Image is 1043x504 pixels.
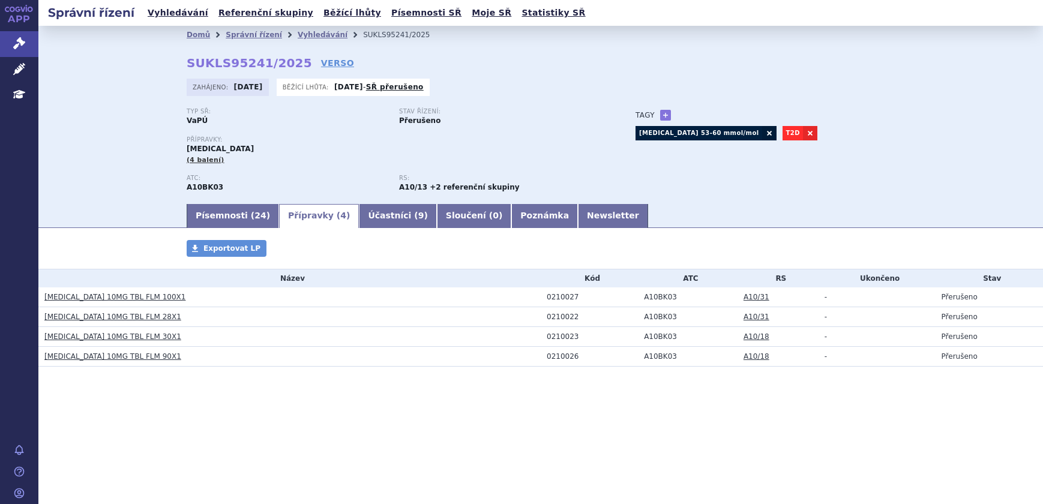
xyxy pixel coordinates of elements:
td: EMPAGLIFLOZIN [638,327,738,347]
p: Typ SŘ: [187,108,387,115]
a: Správní řízení [226,31,282,39]
a: T2D [783,126,803,140]
div: 0210023 [547,332,638,341]
a: Písemnosti (24) [187,204,279,228]
td: EMPAGLIFLOZIN [638,287,738,307]
p: Stav řízení: [399,108,600,115]
a: + [660,110,671,121]
td: Přerušeno [936,347,1043,367]
a: [MEDICAL_DATA] 10MG TBL FLM 90X1 [44,352,181,361]
a: SŘ přerušeno [366,83,424,91]
a: Přípravky (4) [279,204,359,228]
strong: VaPÚ [187,116,208,125]
span: - [825,352,827,361]
a: Statistiky SŘ [518,5,589,21]
th: ATC [638,269,738,287]
a: A10/31 [744,313,769,321]
a: Newsletter [578,204,648,228]
a: A10/18 [744,352,769,361]
span: 9 [418,211,424,220]
td: Přerušeno [936,287,1043,307]
span: (4 balení) [187,156,224,164]
td: Přerušeno [936,327,1043,347]
strong: [DATE] [334,83,363,91]
td: Přerušeno [936,307,1043,327]
p: - [334,82,424,92]
strong: SUKLS95241/2025 [187,56,312,70]
span: [MEDICAL_DATA] [187,145,254,153]
span: - [825,332,827,341]
h2: Správní řízení [38,4,144,21]
a: Účastníci (9) [359,204,436,228]
a: [MEDICAL_DATA] 53-60 mmol/mol [636,126,762,140]
span: - [825,293,827,301]
span: Běžící lhůta: [283,82,331,92]
a: Exportovat LP [187,240,266,257]
div: 0210022 [547,313,638,321]
td: EMPAGLIFLOZIN [638,347,738,367]
h3: Tagy [636,108,655,122]
strong: Přerušeno [399,116,440,125]
a: Písemnosti SŘ [388,5,465,21]
a: A10/18 [744,332,769,341]
strong: metformin a vildagliptin [399,183,427,191]
span: - [825,313,827,321]
a: [MEDICAL_DATA] 10MG TBL FLM 30X1 [44,332,181,341]
span: 0 [493,211,499,220]
span: Zahájeno: [193,82,230,92]
th: Stav [936,269,1043,287]
a: Referenční skupiny [215,5,317,21]
a: Domů [187,31,210,39]
strong: +2 referenční skupiny [430,183,519,191]
a: Moje SŘ [468,5,515,21]
span: Exportovat LP [203,244,260,253]
th: Kód [541,269,638,287]
span: 4 [340,211,346,220]
p: RS: [399,175,600,182]
p: ATC: [187,175,387,182]
li: SUKLS95241/2025 [363,26,445,44]
p: Přípravky: [187,136,612,143]
strong: EMPAGLIFLOZIN [187,183,223,191]
span: 24 [254,211,266,220]
strong: [DATE] [234,83,263,91]
a: [MEDICAL_DATA] 10MG TBL FLM 28X1 [44,313,181,321]
a: Vyhledávání [144,5,212,21]
a: Poznámka [511,204,578,228]
a: [MEDICAL_DATA] 10MG TBL FLM 100X1 [44,293,185,301]
a: Sloučení (0) [437,204,511,228]
div: 0210027 [547,293,638,301]
a: A10/31 [744,293,769,301]
a: Běžící lhůty [320,5,385,21]
th: RS [738,269,819,287]
div: 0210026 [547,352,638,361]
th: Ukončeno [819,269,936,287]
a: VERSO [321,57,354,69]
th: Název [38,269,541,287]
a: Vyhledávání [298,31,347,39]
td: EMPAGLIFLOZIN [638,307,738,327]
